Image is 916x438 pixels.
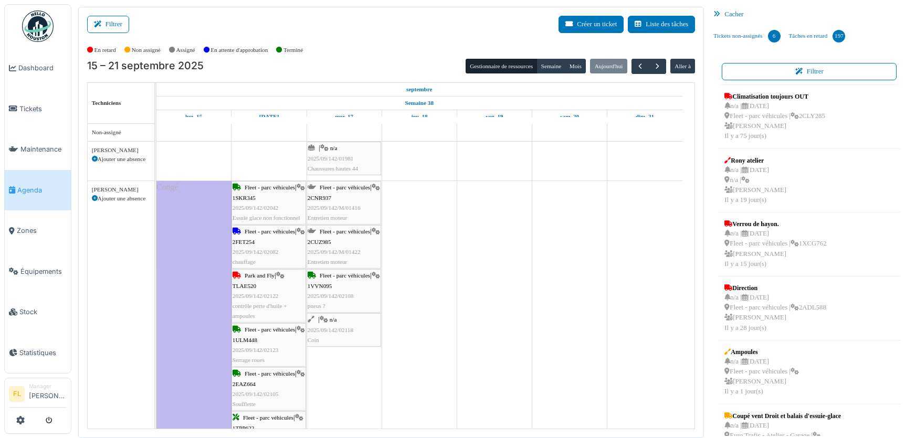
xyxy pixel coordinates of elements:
div: | [308,143,380,174]
span: 2025/09/142/M/01422 [308,249,361,255]
label: Assigné [176,46,195,55]
a: 16 septembre 2025 [257,110,282,123]
span: Techniciens [92,100,121,106]
span: Tickets [19,104,67,114]
div: n/a | [DATE] Fleet - parc véhicules | [PERSON_NAME] Il y a 1 jour(s) [724,357,799,397]
span: Fleet - parc véhicules [245,228,295,234]
label: En retard [94,46,116,55]
span: 2FET254 [233,239,255,245]
button: Créer un ticket [559,16,624,33]
label: En attente d'approbation [210,46,268,55]
span: Fleet - parc véhicules [245,184,295,190]
div: n/a | [DATE] Fleet - parc véhicules | 1XCG762 [PERSON_NAME] Il y a 15 jour(s) [724,229,826,269]
span: 1SKR345 [233,195,256,201]
a: Tickets [5,89,71,130]
span: 2CNR937 [308,195,331,201]
a: Agenda [5,170,71,211]
span: Fleet - parc véhicules [320,228,370,234]
div: | [233,227,305,267]
a: Tâches en retard [785,22,850,50]
a: Tickets non-assignés [709,22,784,50]
div: Ajouter une absence [92,194,150,203]
span: 2025/09/142/02108 [308,293,354,299]
span: Fleet - parc véhicules [245,326,295,333]
span: Fleet - parc véhicules [320,272,370,279]
span: Chaussures hautes 44 [308,165,358,172]
a: Stock [5,292,71,333]
div: | [308,227,380,267]
span: Agenda [17,185,67,195]
span: Fleet - parc véhicules [320,184,370,190]
button: Aujourd'hui [590,59,627,73]
a: 20 septembre 2025 [557,110,582,123]
button: Liste des tâches [628,16,695,33]
div: Ajouter une absence [92,155,150,164]
a: 18 septembre 2025 [408,110,430,123]
div: | [308,271,380,311]
a: Rony atelier n/a |[DATE] n/a | [PERSON_NAME]Il y a 19 jour(s) [722,153,789,208]
li: [PERSON_NAME] [29,382,67,405]
span: Entretien moteur [308,259,348,265]
span: TLAE520 [233,283,256,289]
div: Rony atelier [724,156,786,165]
div: | [233,325,305,365]
a: Zones [5,210,71,251]
div: | [233,271,305,321]
div: [PERSON_NAME] [92,185,150,194]
button: Semaine [536,59,565,73]
label: Non assigné [132,46,161,55]
span: n/a [330,316,337,323]
a: Climatisation toujours OUT n/a |[DATE] Fleet - parc véhicules |2CLY285 [PERSON_NAME]Il y a 75 jou... [722,89,827,144]
button: Gestionnaire de ressources [466,59,537,73]
button: Précédent [631,59,649,74]
button: Filtrer [722,63,897,80]
button: Aller à [670,59,695,73]
button: Filtrer [87,16,129,33]
div: Coupé vent Droit et balais d'essuie-glace [724,411,841,421]
div: n/a | [DATE] Fleet - parc véhicules | 2CLY285 [PERSON_NAME] Il y a 75 jour(s) [724,101,825,142]
button: Mois [565,59,586,73]
span: chauffage [233,259,256,265]
a: Direction n/a |[DATE] Fleet - parc véhicules |2ADL588 [PERSON_NAME]Il y a 28 jour(s) [722,281,828,336]
a: Équipements [5,251,71,292]
button: Suivant [648,59,666,74]
a: Ampoules n/a |[DATE] Fleet - parc véhicules | [PERSON_NAME]Il y a 1 jour(s) [722,345,802,400]
div: Climatisation toujours OUT [724,92,825,101]
div: | [233,183,305,223]
span: 2025/09/142/02042 [233,205,279,211]
span: 2025/09/142/01981 [308,155,354,162]
span: Fleet - parc véhicules [245,370,295,377]
a: 17 septembre 2025 [332,110,356,123]
span: Soufflette [233,401,256,407]
div: | [233,369,305,409]
span: Coin [308,337,319,343]
span: Statistiques [19,348,67,358]
span: n/a [330,145,338,151]
span: Stock [19,307,67,317]
a: 19 septembre 2025 [483,110,506,123]
div: n/a | [DATE] Fleet - parc véhicules | 2ADL588 [PERSON_NAME] Il y a 28 jour(s) [724,293,826,333]
a: Verrou de hayon. n/a |[DATE] Fleet - parc véhicules |1XCG762 [PERSON_NAME]Il y a 15 jour(s) [722,217,829,272]
a: 15 septembre 2025 [404,83,435,96]
span: 2CUZ985 [308,239,331,245]
img: Badge_color-CXgf-gQk.svg [22,10,54,42]
span: 2025/09/142/02118 [308,327,353,333]
span: Essuie glace non fonctionnel [233,215,300,221]
div: Direction [724,283,826,293]
span: 2025/09/142/02123 [233,347,279,353]
a: 15 septembre 2025 [183,110,205,123]
span: Entretien moteur [308,215,348,221]
span: 2025/09/142/02082 [233,249,279,255]
div: 6 [768,30,781,42]
span: Zones [17,226,67,236]
label: Terminé [283,46,303,55]
div: Manager [29,382,67,390]
div: Non-assigné [92,128,150,137]
span: pneus ? [308,303,325,309]
a: Maintenance [5,129,71,170]
div: [PERSON_NAME] [92,146,150,155]
a: FL Manager[PERSON_NAME] [9,382,67,408]
span: 2EAZ664 [233,381,256,387]
div: n/a | [DATE] n/a | [PERSON_NAME] Il y a 19 jour(s) [724,165,786,206]
div: Cacher [709,7,909,22]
